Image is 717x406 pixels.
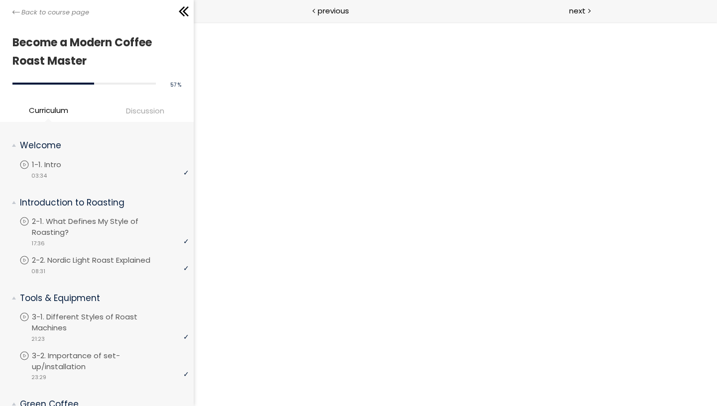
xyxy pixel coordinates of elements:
[318,5,349,16] span: previous
[31,373,46,382] span: 23:29
[32,311,189,333] p: 3-1. Different Styles of Roast Machines
[32,159,81,170] p: 1-1. Intro
[31,335,45,343] span: 21:23
[31,172,47,180] span: 03:34
[32,350,189,372] p: 3-2. Importance of set-up/installation
[32,255,170,266] p: 2-2. Nordic Light Roast Explained
[126,105,164,116] span: Discussion
[29,104,68,116] span: Curriculum
[569,5,586,16] span: next
[20,139,181,152] p: Welcome
[170,81,181,89] span: 57 %
[20,292,181,304] p: Tools & Equipment
[31,267,45,276] span: 08:31
[31,239,45,248] span: 17:36
[12,7,89,17] a: Back to course page
[21,7,89,17] span: Back to course page
[32,216,189,238] p: 2-1. What Defines My Style of Roasting?
[20,197,181,209] p: Introduction to Roasting
[12,33,176,71] h1: Become a Modern Coffee Roast Master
